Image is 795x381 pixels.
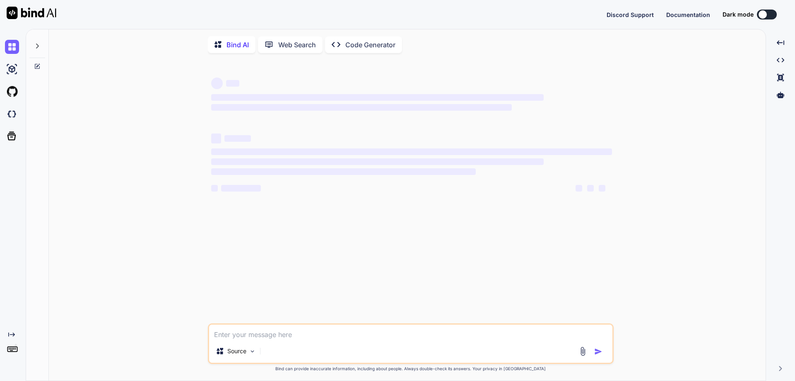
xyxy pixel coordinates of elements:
span: Discord Support [607,11,654,18]
button: Documentation [666,10,710,19]
img: Bind AI [7,7,56,19]
img: attachment [578,347,588,356]
p: Bind AI [226,40,249,50]
p: Source [227,347,246,355]
span: ‌ [224,135,251,142]
img: githubLight [5,85,19,99]
span: ‌ [211,185,218,192]
img: ai-studio [5,62,19,76]
span: ‌ [576,185,582,192]
span: ‌ [221,185,261,192]
img: icon [594,347,602,356]
span: ‌ [226,80,239,87]
span: ‌ [211,78,223,89]
p: Bind can provide inaccurate information, including about people. Always double-check its answers.... [208,366,614,372]
p: Web Search [278,40,316,50]
span: ‌ [211,133,221,143]
span: ‌ [211,168,476,175]
button: Discord Support [607,10,654,19]
span: ‌ [211,158,544,165]
span: ‌ [599,185,605,192]
span: Dark mode [723,10,754,19]
span: ‌ [211,94,544,101]
span: ‌ [587,185,594,192]
span: ‌ [211,148,612,155]
p: Code Generator [345,40,395,50]
img: darkCloudIdeIcon [5,107,19,121]
span: Documentation [666,11,710,18]
span: ‌ [211,104,512,111]
img: Pick Models [249,348,256,355]
img: chat [5,40,19,54]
